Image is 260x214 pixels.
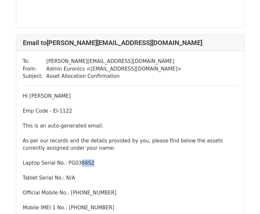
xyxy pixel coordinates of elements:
[46,65,182,73] td: Admin Euronics < [EMAIL_ADDRESS][DOMAIN_NAME] >
[23,58,46,65] td: To:
[23,65,46,73] td: From:
[23,92,237,115] div: Hi [PERSON_NAME] Emp Code - EI-1122
[46,73,182,80] td: Asset Allocation Confirmation
[23,39,237,47] h4: Email to [PERSON_NAME][EMAIL_ADDRESS][DOMAIN_NAME]
[23,73,46,80] td: Subject:
[227,182,260,214] iframe: Chat Widget
[46,58,182,65] td: [PERSON_NAME][EMAIL_ADDRESS][DOMAIN_NAME]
